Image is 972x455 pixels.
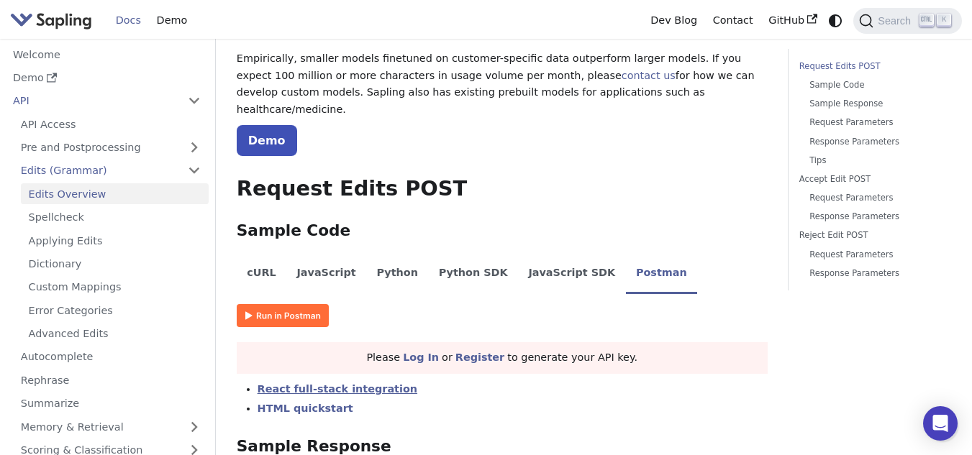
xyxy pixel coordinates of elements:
a: Dev Blog [642,9,704,32]
button: Search (Ctrl+K) [853,8,961,34]
span: Search [873,15,919,27]
a: Log In [403,351,439,363]
a: Request Edits POST [799,60,946,73]
a: Request Parameters [809,191,941,205]
div: Please or to generate your API key. [237,342,768,374]
a: Tips [809,154,941,167]
a: Sapling.ai [10,10,97,31]
p: Empirically, smaller models finetuned on customer-specific data outperform larger models. If you ... [237,50,768,119]
a: Demo [5,68,209,88]
a: Edits (Grammar) [13,160,209,181]
a: Contact [705,9,761,32]
a: Memory & Retrieval [13,416,209,437]
a: API Access [13,114,209,134]
img: Run in Postman [237,304,329,327]
kbd: K [937,14,951,27]
a: React full-stack integration [258,383,417,395]
a: Applying Edits [21,230,209,251]
a: Accept Edit POST [799,173,946,186]
a: GitHub [760,9,825,32]
li: Postman [626,254,698,294]
a: Welcome [5,44,209,65]
a: Response Parameters [809,135,941,149]
li: JavaScript SDK [518,254,626,294]
li: cURL [237,254,286,294]
h2: Request Edits POST [237,176,768,202]
a: Reject Edit POST [799,229,946,242]
a: HTML quickstart [258,403,353,414]
li: Python [366,254,428,294]
div: Open Intercom Messenger [923,406,958,441]
a: Advanced Edits [21,323,209,344]
a: Register [455,351,504,363]
a: Request Parameters [809,116,941,129]
a: Custom Mappings [21,277,209,298]
a: Error Categories [21,300,209,321]
a: Docs [108,9,149,32]
h3: Sample Code [237,221,768,241]
a: Edits Overview [21,183,209,204]
a: Summarize [13,393,209,414]
a: Sample Code [809,78,941,92]
a: Rephrase [13,369,209,390]
a: Demo [149,9,195,32]
li: Python SDK [428,254,518,294]
a: Response Parameters [809,267,941,280]
img: Sapling.ai [10,10,92,31]
a: Spellcheck [21,207,209,228]
a: Response Parameters [809,210,941,224]
button: Switch between dark and light mode (currently system mode) [825,10,846,31]
a: Sample Response [809,97,941,111]
a: Autocomplete [13,346,209,367]
a: contact us [622,70,676,81]
a: Request Parameters [809,248,941,262]
li: JavaScript [286,254,366,294]
button: Collapse sidebar category 'API' [180,91,209,111]
a: Demo [237,125,297,156]
a: API [5,91,180,111]
a: Dictionary [21,254,209,275]
a: Pre and Postprocessing [13,137,209,158]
